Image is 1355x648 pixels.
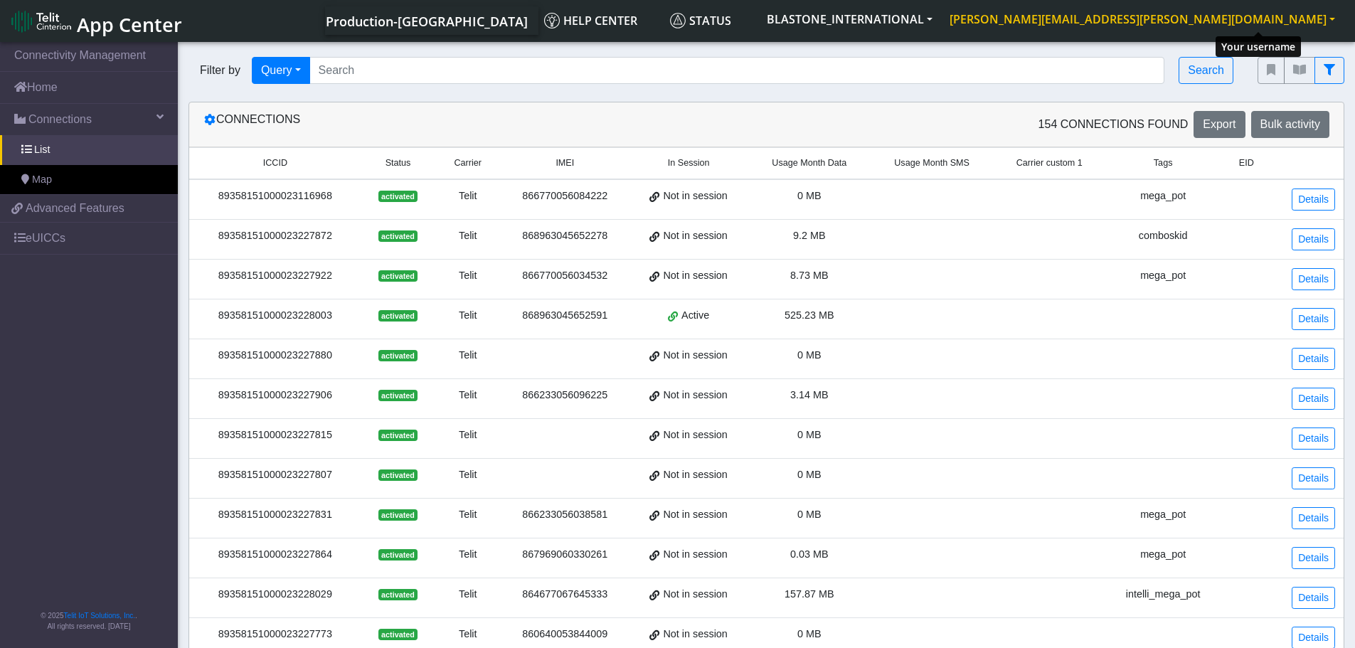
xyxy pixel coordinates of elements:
[378,270,418,282] span: activated
[193,111,767,138] div: Connections
[663,547,727,563] span: Not in session
[509,587,620,602] div: 864677067645333
[1038,116,1189,133] span: 154 Connections found
[198,467,353,483] div: 89358151000023227807
[443,427,492,443] div: Telit
[378,430,418,441] span: activated
[1292,388,1335,410] a: Details
[378,629,418,640] span: activated
[509,228,620,244] div: 868963045652278
[785,309,834,321] span: 525.23 MB
[668,156,710,170] span: In Session
[797,429,822,440] span: 0 MB
[34,142,50,158] span: List
[1292,587,1335,609] a: Details
[378,310,418,322] span: activated
[663,427,727,443] span: Not in session
[378,589,418,600] span: activated
[509,388,620,403] div: 866233056096225
[1292,467,1335,489] a: Details
[378,350,418,361] span: activated
[455,156,482,170] span: Carrier
[758,6,941,32] button: BLASTONE_INTERNATIONAL
[188,62,252,79] span: Filter by
[1292,188,1335,211] a: Details
[263,156,287,170] span: ICCID
[1251,111,1329,138] button: Bulk activity
[64,612,135,620] a: Telit IoT Solutions, Inc.
[509,308,620,324] div: 868963045652591
[1260,118,1320,130] span: Bulk activity
[1203,118,1236,130] span: Export
[28,111,92,128] span: Connections
[198,388,353,403] div: 89358151000023227906
[663,388,727,403] span: Not in session
[1216,36,1301,57] div: Your username
[1016,156,1083,170] span: Carrier custom 1
[670,13,686,28] img: status.svg
[32,172,52,188] span: Map
[663,348,727,363] span: Not in session
[443,308,492,324] div: Telit
[1179,57,1233,84] button: Search
[797,190,822,201] span: 0 MB
[443,348,492,363] div: Telit
[11,6,180,36] a: App Center
[1239,156,1254,170] span: EID
[378,469,418,481] span: activated
[538,6,664,35] a: Help center
[790,389,829,400] span: 3.14 MB
[198,348,353,363] div: 89358151000023227880
[198,427,353,443] div: 89358151000023227815
[544,13,637,28] span: Help center
[663,507,727,523] span: Not in session
[663,467,727,483] span: Not in session
[378,509,418,521] span: activated
[797,628,822,639] span: 0 MB
[509,268,620,284] div: 866770056034532
[509,627,620,642] div: 860640053844009
[198,268,353,284] div: 89358151000023227922
[663,627,727,642] span: Not in session
[793,230,826,241] span: 9.2 MB
[797,469,822,480] span: 0 MB
[664,6,758,35] a: Status
[1292,308,1335,330] a: Details
[1114,268,1212,284] div: mega_pot
[663,268,727,284] span: Not in session
[790,270,829,281] span: 8.73 MB
[1114,188,1212,204] div: mega_pot
[198,627,353,642] div: 89358151000023227773
[663,188,727,204] span: Not in session
[378,230,418,242] span: activated
[11,10,71,33] img: logo-telit-cinterion-gw-new.png
[1292,427,1335,450] a: Details
[509,547,620,563] div: 867969060330261
[198,547,353,563] div: 89358151000023227864
[681,308,709,324] span: Active
[443,547,492,563] div: Telit
[1292,507,1335,529] a: Details
[941,6,1344,32] button: [PERSON_NAME][EMAIL_ADDRESS][PERSON_NAME][DOMAIN_NAME]
[198,587,353,602] div: 89358151000023228029
[378,549,418,561] span: activated
[509,507,620,523] div: 866233056038581
[386,156,411,170] span: Status
[198,507,353,523] div: 89358151000023227831
[785,588,834,600] span: 157.87 MB
[443,388,492,403] div: Telit
[1154,156,1173,170] span: Tags
[252,57,310,84] button: Query
[443,507,492,523] div: Telit
[556,156,574,170] span: IMEI
[670,13,731,28] span: Status
[77,11,182,38] span: App Center
[509,188,620,204] div: 866770056084222
[663,228,727,244] span: Not in session
[544,13,560,28] img: knowledge.svg
[325,6,527,35] a: Your current platform instance
[443,467,492,483] div: Telit
[26,200,124,217] span: Advanced Features
[663,587,727,602] span: Not in session
[443,587,492,602] div: Telit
